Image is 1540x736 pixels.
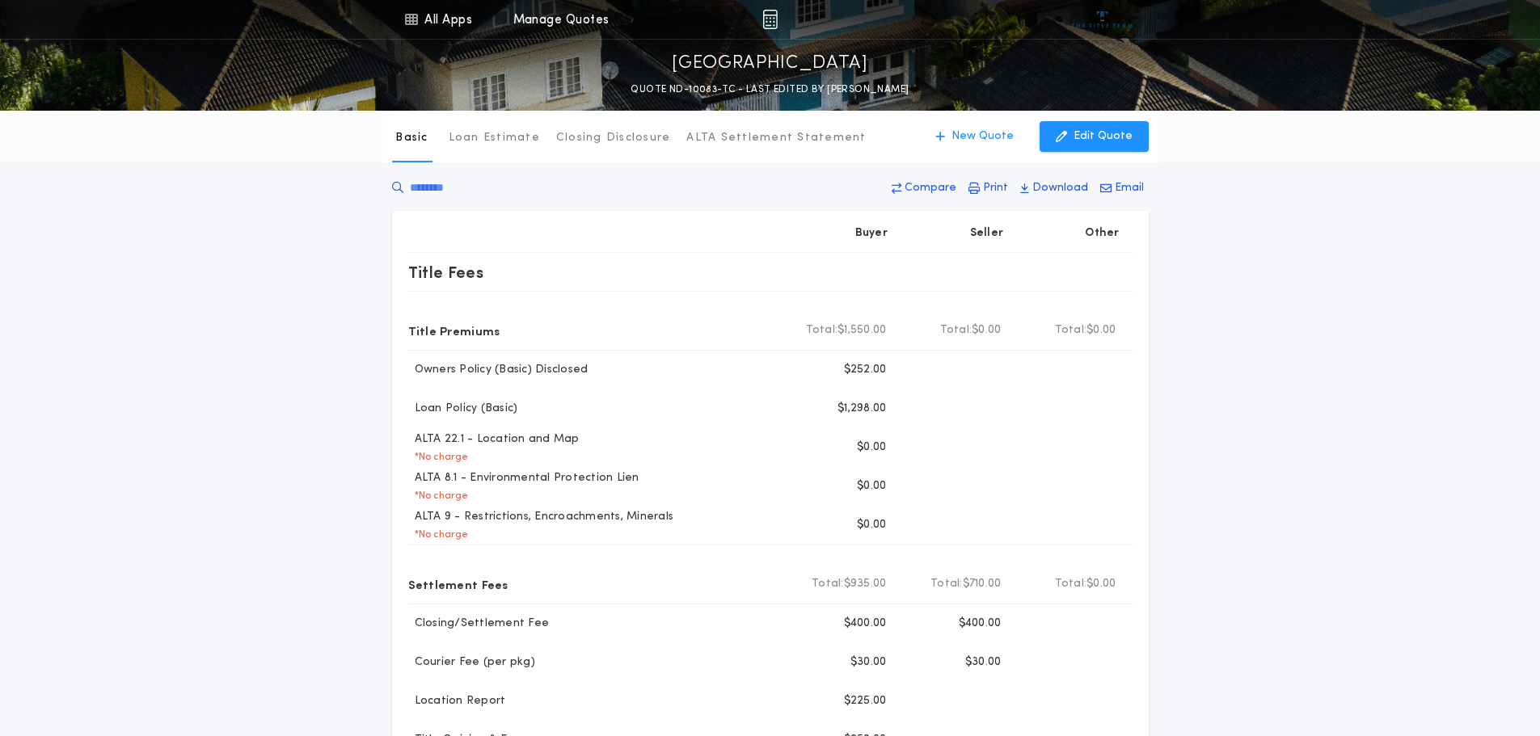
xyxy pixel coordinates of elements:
[1072,11,1133,27] img: vs-icon
[1086,576,1116,592] span: $0.00
[905,180,956,196] p: Compare
[408,401,518,417] p: Loan Policy (Basic)
[844,693,887,709] p: $225.00
[857,439,886,456] p: $0.00
[855,225,888,242] p: Buyer
[762,10,778,29] img: img
[1085,225,1119,242] p: Other
[806,322,838,339] b: Total:
[919,121,1030,152] button: New Quote
[850,654,887,671] p: $30.00
[838,401,886,417] p: $1,298.00
[812,576,844,592] b: Total:
[959,616,1002,632] p: $400.00
[1040,121,1149,152] button: Edit Quote
[970,225,1004,242] p: Seller
[556,130,671,146] p: Closing Disclosure
[965,654,1002,671] p: $30.00
[1032,180,1088,196] p: Download
[395,130,428,146] p: Basic
[1095,174,1149,203] button: Email
[857,478,886,494] p: $0.00
[408,509,674,525] p: ALTA 9 - Restrictions, Encroachments, Minerals
[964,174,1013,203] button: Print
[408,571,508,597] p: Settlement Fees
[408,259,484,285] p: Title Fees
[408,318,500,343] p: Title Premiums
[857,517,886,533] p: $0.00
[983,180,1008,196] p: Print
[1074,128,1133,145] p: Edit Quote
[1055,322,1087,339] b: Total:
[408,693,506,709] p: Location Report
[408,431,580,448] p: ALTA 22.1 - Location and Map
[940,322,973,339] b: Total:
[631,82,909,98] p: QUOTE ND-10083-TC - LAST EDITED BY [PERSON_NAME]
[972,322,1001,339] span: $0.00
[686,130,866,146] p: ALTA Settlement Statement
[408,616,550,632] p: Closing/Settlement Fee
[930,576,963,592] b: Total:
[1086,322,1116,339] span: $0.00
[844,362,887,378] p: $252.00
[449,130,540,146] p: Loan Estimate
[1055,576,1087,592] b: Total:
[408,362,589,378] p: Owners Policy (Basic) Disclosed
[672,51,868,77] p: [GEOGRAPHIC_DATA]
[408,654,535,671] p: Courier Fee (per pkg)
[887,174,961,203] button: Compare
[1015,174,1093,203] button: Download
[844,576,887,592] span: $935.00
[963,576,1002,592] span: $710.00
[408,470,639,486] p: ALTA 8.1 - Environmental Protection Lien
[408,490,469,503] p: * No charge
[1115,180,1144,196] p: Email
[951,128,1014,145] p: New Quote
[408,451,469,464] p: * No charge
[844,616,887,632] p: $400.00
[408,528,469,541] p: * No charge
[838,322,886,339] span: $1,550.00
